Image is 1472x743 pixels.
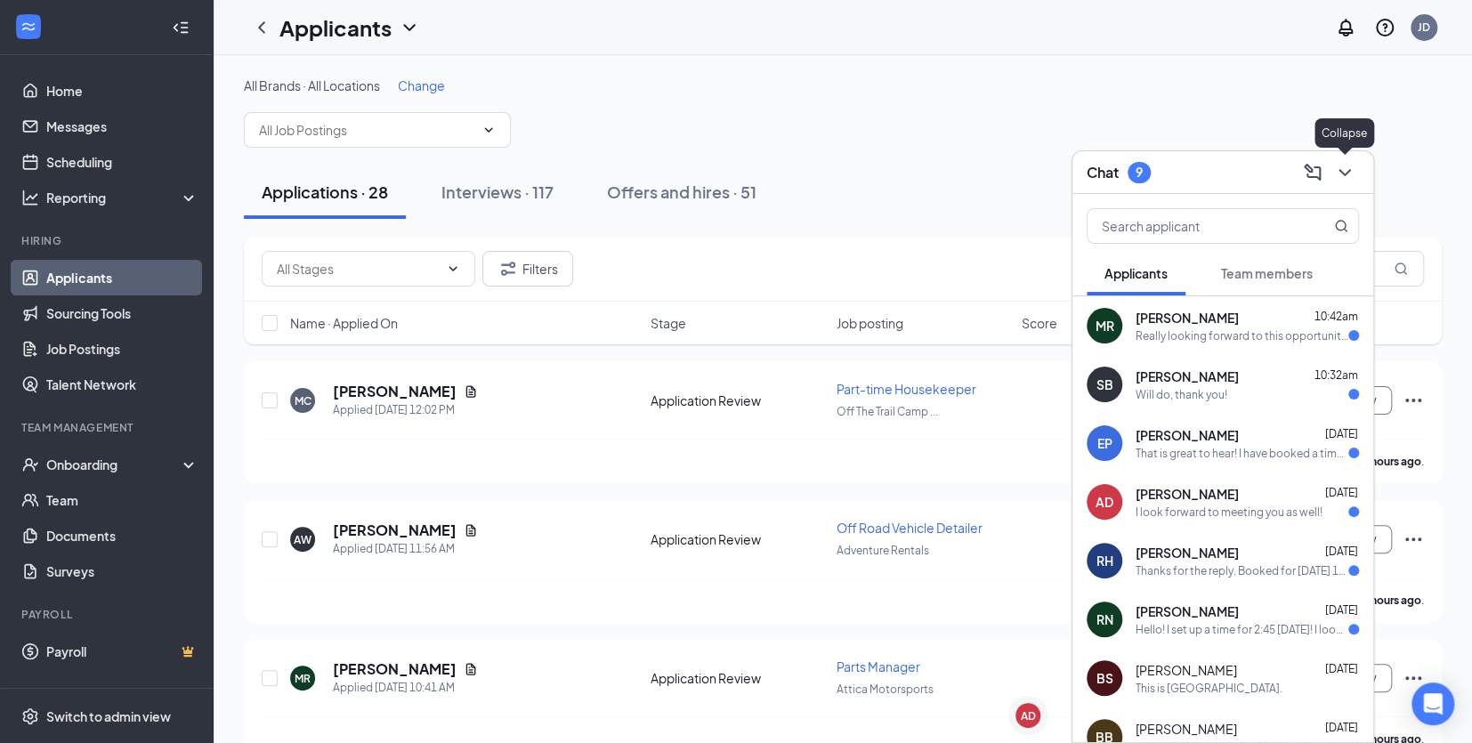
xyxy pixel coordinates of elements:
svg: Document [464,523,478,537]
div: That is great to hear! I have booked a time slot - I look forward to speaking with you! Thanks. [1136,446,1348,461]
div: Application Review [651,530,826,548]
span: Change [398,77,445,93]
svg: Collapse [172,19,190,36]
div: Applied [DATE] 12:02 PM [333,401,478,419]
a: ChevronLeft [251,17,272,38]
div: 9 [1136,165,1143,180]
svg: ChevronDown [399,17,420,38]
div: RN [1096,610,1113,628]
svg: Notifications [1335,17,1356,38]
svg: Ellipses [1403,667,1424,689]
button: Filter Filters [482,251,573,287]
svg: Ellipses [1403,390,1424,411]
svg: ChevronDown [446,262,460,276]
span: Stage [651,314,686,332]
div: This is [GEOGRAPHIC_DATA]. [1136,681,1282,696]
span: Parts Manager [837,658,920,674]
div: Payroll [21,607,195,622]
div: Interviews · 117 [441,181,554,203]
a: Sourcing Tools [46,295,198,331]
div: AD [1021,708,1036,723]
span: [PERSON_NAME] [1136,602,1239,620]
div: I look forward to meeting you as well! [1136,505,1322,520]
span: [PERSON_NAME] [1136,367,1239,385]
svg: QuestionInfo [1374,17,1395,38]
div: Switch to admin view [46,707,171,725]
div: Offers and hires · 51 [607,181,756,203]
div: SB [1096,376,1113,393]
svg: MagnifyingGlass [1394,262,1408,276]
button: ComposeMessage [1298,158,1327,187]
svg: Filter [497,258,519,279]
svg: Document [464,662,478,676]
span: [DATE] [1325,545,1358,558]
span: Adventure Rentals [837,544,929,557]
span: [PERSON_NAME] [1136,544,1239,561]
a: Job Postings [46,331,198,367]
h5: [PERSON_NAME] [333,382,457,401]
div: MC [295,393,311,408]
div: Hiring [21,233,195,248]
div: Application Review [651,669,826,687]
div: Applied [DATE] 10:41 AM [333,679,478,697]
span: [DATE] [1325,603,1358,617]
div: MR [1096,317,1114,335]
button: ChevronDown [1330,158,1359,187]
svg: Analysis [21,189,39,206]
div: Will do, thank you! [1136,387,1227,402]
span: Applicants [1104,265,1168,281]
span: [PERSON_NAME] [1136,661,1237,679]
b: 3 hours ago [1363,455,1421,468]
div: EP [1097,434,1112,452]
h1: Applicants [279,12,392,43]
a: Home [46,73,198,109]
span: Part-time Housekeeper [837,381,976,397]
input: All Stages [277,259,439,279]
input: All Job Postings [259,120,474,140]
a: Scheduling [46,144,198,180]
a: Applicants [46,260,198,295]
div: AW [294,532,311,547]
div: RH [1096,552,1113,569]
span: [PERSON_NAME] [1136,485,1239,503]
div: BS [1096,669,1113,687]
div: Applications · 28 [262,181,388,203]
div: Application Review [651,392,826,409]
div: Open Intercom Messenger [1411,682,1454,725]
span: Off The Trail Camp ... [837,405,938,418]
span: [DATE] [1325,427,1358,440]
a: Team [46,482,198,518]
a: Documents [46,518,198,553]
h5: [PERSON_NAME] [333,521,457,540]
span: [PERSON_NAME] [1136,309,1239,327]
a: Surveys [46,553,198,589]
span: Attica Motorsports [837,682,934,696]
span: [DATE] [1325,662,1358,675]
svg: Settings [21,707,39,725]
svg: MagnifyingGlass [1334,219,1348,233]
div: Applied [DATE] 11:56 AM [333,540,478,558]
a: PayrollCrown [46,634,198,669]
div: Really looking forward to this opportunity ! [1136,328,1348,343]
span: 10:32am [1314,368,1358,382]
svg: Document [464,384,478,399]
div: Collapse [1314,118,1374,148]
input: Search applicant [1088,209,1298,243]
span: [DATE] [1325,486,1358,499]
b: 3 hours ago [1363,594,1421,607]
div: AD [1096,493,1113,511]
span: [PERSON_NAME] [1136,426,1239,444]
span: All Brands · All Locations [244,77,380,93]
svg: ComposeMessage [1302,162,1323,183]
span: Off Road Vehicle Detailer [837,520,983,536]
a: Talent Network [46,367,198,402]
h3: Chat [1087,163,1119,182]
h5: [PERSON_NAME] [333,659,457,679]
span: 10:42am [1314,310,1358,323]
svg: Ellipses [1403,529,1424,550]
span: [PERSON_NAME] [1136,720,1237,738]
a: Messages [46,109,198,144]
svg: ChevronDown [1334,162,1355,183]
span: Job posting [837,314,903,332]
span: Name · Applied On [290,314,398,332]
